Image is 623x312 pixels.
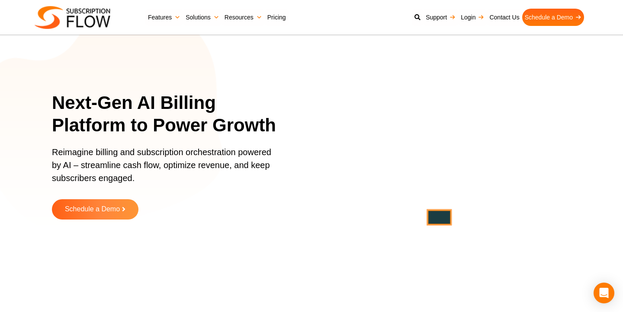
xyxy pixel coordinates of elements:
a: Login [458,9,487,26]
a: Contact Us [487,9,522,26]
p: Reimagine billing and subscription orchestration powered by AI – streamline cash flow, optimize r... [52,146,277,193]
a: Resources [222,9,265,26]
h1: Next-Gen AI Billing Platform to Power Growth [52,92,288,137]
a: Solutions [183,9,222,26]
a: Support [423,9,458,26]
span: Schedule a Demo [65,206,120,213]
div: Open Intercom Messenger [594,283,614,303]
a: Features [145,9,183,26]
a: Schedule a Demo [522,9,584,26]
img: Subscriptionflow [35,6,110,29]
a: Pricing [265,9,289,26]
a: Schedule a Demo [52,199,138,220]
